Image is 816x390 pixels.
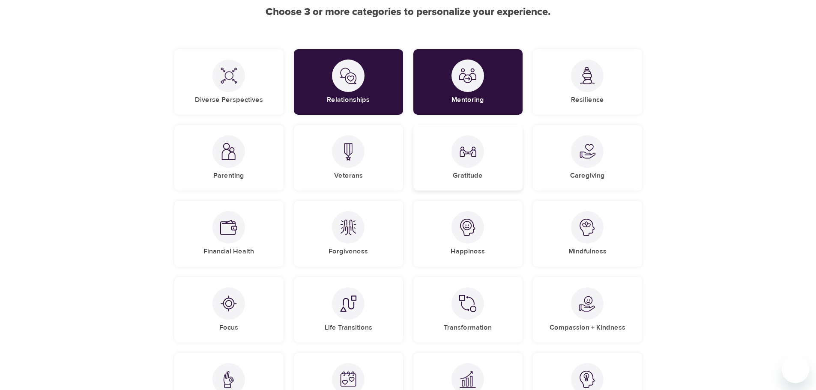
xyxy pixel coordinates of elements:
[220,219,237,236] img: Financial Health
[579,143,596,160] img: Caregiving
[220,371,237,388] img: Acceptance
[533,49,642,115] div: ResilienceResilience
[334,171,363,180] h5: Veterans
[340,67,357,84] img: Relationships
[570,171,605,180] h5: Caregiving
[413,49,523,115] div: MentoringMentoring
[294,201,403,266] div: ForgivenessForgiveness
[459,67,476,84] img: Mentoring
[579,219,596,236] img: Mindfulness
[340,295,357,312] img: Life Transitions
[340,371,357,388] img: Special Occasions
[453,171,483,180] h5: Gratitude
[451,247,485,256] h5: Happiness
[174,6,642,18] h2: Choose 3 or more categories to personalize your experience.
[174,277,284,342] div: FocusFocus
[174,201,284,266] div: Financial HealthFinancial Health
[340,143,357,161] img: Veterans
[195,95,263,104] h5: Diverse Perspectives
[294,125,403,191] div: VeteransVeterans
[329,247,368,256] h5: Forgiveness
[571,95,604,104] h5: Resilience
[325,323,372,332] h5: Life Transitions
[340,219,357,236] img: Forgiveness
[579,371,596,388] img: Creativity
[550,323,625,332] h5: Compassion + Kindness
[444,323,492,332] h5: Transformation
[413,277,523,342] div: TransformationTransformation
[533,277,642,342] div: Compassion + KindnessCompassion + Kindness
[174,125,284,191] div: ParentingParenting
[579,295,596,312] img: Compassion + Kindness
[782,356,809,383] iframe: Button to launch messaging window
[213,171,244,180] h5: Parenting
[568,247,607,256] h5: Mindfulness
[219,323,238,332] h5: Focus
[533,201,642,266] div: MindfulnessMindfulness
[220,67,237,84] img: Diverse Perspectives
[413,125,523,191] div: GratitudeGratitude
[203,247,254,256] h5: Financial Health
[220,295,237,312] img: Focus
[459,371,476,388] img: Performance + Effectiveness
[413,201,523,266] div: HappinessHappiness
[174,49,284,115] div: Diverse PerspectivesDiverse Perspectives
[451,95,484,104] h5: Mentoring
[327,95,370,104] h5: Relationships
[459,143,476,160] img: Gratitude
[459,295,476,312] img: Transformation
[294,277,403,342] div: Life TransitionsLife Transitions
[220,143,237,161] img: Parenting
[294,49,403,115] div: RelationshipsRelationships
[459,219,476,236] img: Happiness
[579,67,596,84] img: Resilience
[533,125,642,191] div: CaregivingCaregiving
